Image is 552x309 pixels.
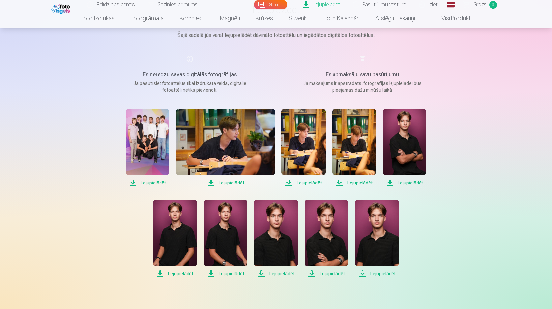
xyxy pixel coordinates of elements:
a: Lejupielādēt [126,109,169,187]
a: Fotogrāmata [123,9,172,28]
a: Lejupielādēt [204,200,247,278]
span: Lejupielādēt [281,179,325,187]
a: Krūzes [248,9,281,28]
span: Lejupielādēt [153,270,197,278]
span: Lejupielādēt [383,179,426,187]
a: Foto izdrukas [73,9,123,28]
img: /fa1 [51,3,72,14]
a: Foto kalendāri [316,9,367,28]
span: Lejupielādēt [204,270,247,278]
a: Lejupielādēt [281,109,325,187]
a: Komplekti [172,9,212,28]
a: Atslēgu piekariņi [367,9,423,28]
span: Lejupielādēt [305,270,348,278]
a: Lejupielādēt [332,109,376,187]
a: Lejupielādēt [305,200,348,278]
a: Lejupielādēt [355,200,399,278]
a: Lejupielādēt [176,109,275,187]
span: 0 [489,1,497,9]
a: Visi produkti [423,9,479,28]
a: Lejupielādēt [153,200,197,278]
a: Magnēti [212,9,248,28]
span: Lejupielādēt [254,270,298,278]
p: Ja maksājums ir apstrādāts, fotogrāfijas lejupielādei būs pieejamas dažu minūšu laikā. [300,80,425,93]
a: Lejupielādēt [254,200,298,278]
p: Šajā sadaļā jūs varat lejupielādēt dāvināto fotoattēlu un iegādātos digitālos fotoattēlus. [111,31,441,39]
p: Ja pasūtīsiet fotoattēlus tikai izdrukātā veidā, digitālie fotoattēli netiks pievienoti. [127,80,252,93]
span: Lejupielādēt [332,179,376,187]
span: Grozs [473,1,487,9]
span: Lejupielādēt [126,179,169,187]
a: Suvenīri [281,9,316,28]
h5: Es neredzu savas digitālās fotogrāfijas [127,71,252,79]
a: Lejupielādēt [383,109,426,187]
span: Lejupielādēt [355,270,399,278]
h5: Es apmaksāju savu pasūtījumu [300,71,425,79]
span: Lejupielādēt [176,179,275,187]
